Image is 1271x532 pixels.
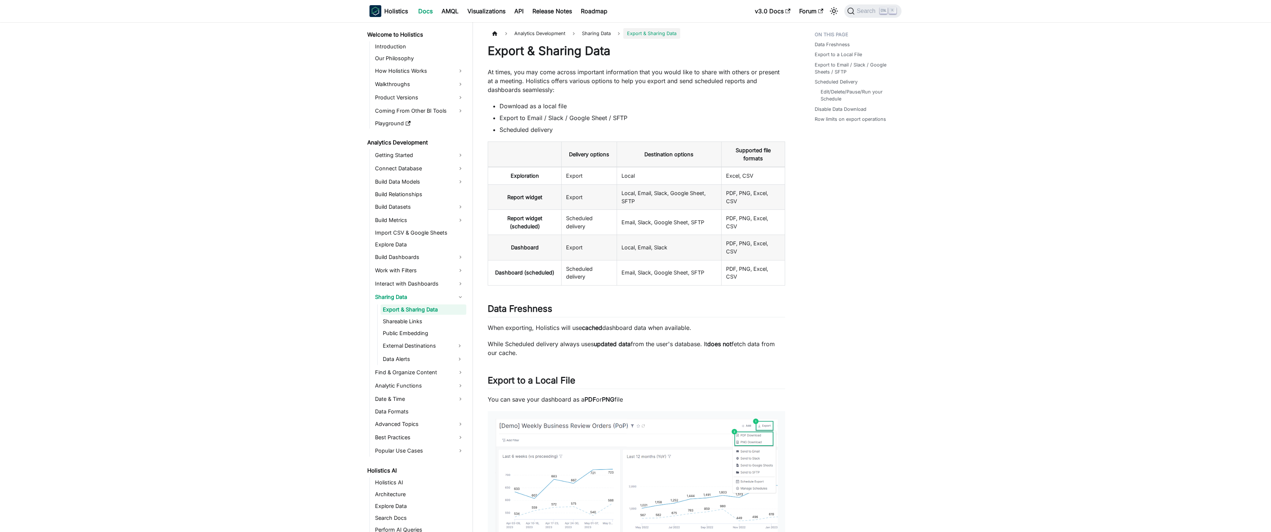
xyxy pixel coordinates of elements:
[528,5,576,17] a: Release Notes
[381,353,453,365] a: Data Alerts
[373,265,466,276] a: Work with Filters
[488,340,785,357] p: While Scheduled delivery always uses from the user's database. It fetch data from our cache.
[617,210,721,235] td: Email, Slack, Google Sheet, SFTP
[488,395,785,404] p: You can save your dashboard as a or file
[623,28,680,39] span: Export & Sharing Data
[562,260,617,285] td: Scheduled delivery
[562,185,617,210] td: Export
[562,235,617,260] td: Export
[373,189,466,199] a: Build Relationships
[381,340,453,352] a: External Destinations
[488,167,562,184] th: Exploration
[815,106,866,113] a: Disable Data Download
[463,5,510,17] a: Visualizations
[373,489,466,499] a: Architecture
[617,185,721,210] td: Local, Email, Slack, Google Sheet, SFTP
[707,340,732,348] strong: does not
[617,235,721,260] td: Local, Email, Slack
[384,7,408,16] b: Holistics
[828,5,840,17] button: Switch between dark and light mode (currently light mode)
[453,353,466,365] button: Expand sidebar category 'Data Alerts'
[562,167,617,184] td: Export
[594,340,631,348] strong: updated data
[373,118,466,129] a: Playground
[373,406,466,417] a: Data Formats
[511,28,569,39] span: Analytics Development
[576,5,612,17] a: Roadmap
[365,137,466,148] a: Analytics Development
[500,102,785,110] li: Download as a local file
[488,260,562,285] th: Dashboard (scheduled)
[562,142,617,167] th: Delivery options
[721,142,785,167] th: Supported file formats
[488,28,785,39] nav: Breadcrumbs
[617,142,721,167] th: Destination options
[373,477,466,488] a: Holistics AI
[365,465,466,476] a: Holistics AI
[721,185,785,210] td: PDF, PNG, Excel, CSV
[362,22,473,532] nav: Docs sidebar
[381,328,466,338] a: Public Embedding
[373,41,466,52] a: Introduction
[815,51,862,58] a: Export to a Local File
[617,167,721,184] td: Local
[373,501,466,511] a: Explore Data
[373,228,466,238] a: Import CSV & Google Sheets
[488,210,562,235] th: Report widget (scheduled)
[721,235,785,260] td: PDF, PNG, Excel, CSV
[750,5,795,17] a: v3.0 Docs
[369,5,408,17] a: HolisticsHolistics
[414,5,437,17] a: Docs
[815,41,850,48] a: Data Freshness
[373,149,466,161] a: Getting Started
[373,251,466,263] a: Build Dashboards
[562,210,617,235] td: Scheduled delivery
[815,61,897,75] a: Export to Email / Slack / Google Sheets / SFTP
[795,5,828,17] a: Forum
[373,201,466,213] a: Build Datasets
[373,291,466,303] a: Sharing Data
[721,260,785,285] td: PDF, PNG, Excel, CSV
[373,92,466,103] a: Product Versions
[488,68,785,94] p: At times, you may come across important information that you would like to share with others or p...
[582,324,602,331] strong: cached
[369,5,381,17] img: Holistics
[373,432,466,443] a: Best Practices
[373,418,466,430] a: Advanced Topics
[602,396,614,403] strong: PNG
[815,116,886,123] a: Row limits on export operations
[488,303,785,317] h2: Data Freshness
[373,445,466,457] a: Popular Use Cases
[381,316,466,327] a: Shareable Links
[373,239,466,250] a: Explore Data
[373,513,466,523] a: Search Docs
[585,396,596,403] strong: PDF
[721,167,785,184] td: Excel, CSV
[488,44,785,58] h1: Export & Sharing Data
[500,113,785,122] li: Export to Email / Slack / Google Sheet / SFTP
[488,375,785,389] h2: Export to a Local File
[373,214,466,226] a: Build Metrics
[373,393,466,405] a: Date & Time
[488,185,562,210] th: Report widget
[821,88,894,102] a: Edit/Delete/Pause/Run your Schedule
[500,125,785,134] li: Scheduled delivery
[373,65,466,77] a: How Holistics Works
[365,30,466,40] a: Welcome to Holistics
[437,5,463,17] a: AMQL
[381,304,466,315] a: Export & Sharing Data
[453,340,466,352] button: Expand sidebar category 'External Destinations'
[578,28,614,39] span: Sharing Data
[488,235,562,260] th: Dashboard
[510,5,528,17] a: API
[815,78,858,85] a: Scheduled Delivery
[373,163,466,174] a: Connect Database
[844,4,902,18] button: Search (Ctrl+K)
[373,176,466,188] a: Build Data Models
[488,28,502,39] a: Home page
[855,8,880,14] span: Search
[617,260,721,285] td: Email, Slack, Google Sheet, SFTP
[373,53,466,64] a: Our Philosophy
[373,366,466,378] a: Find & Organize Content
[488,323,785,332] p: When exporting, Holistics will use dashboard data when available.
